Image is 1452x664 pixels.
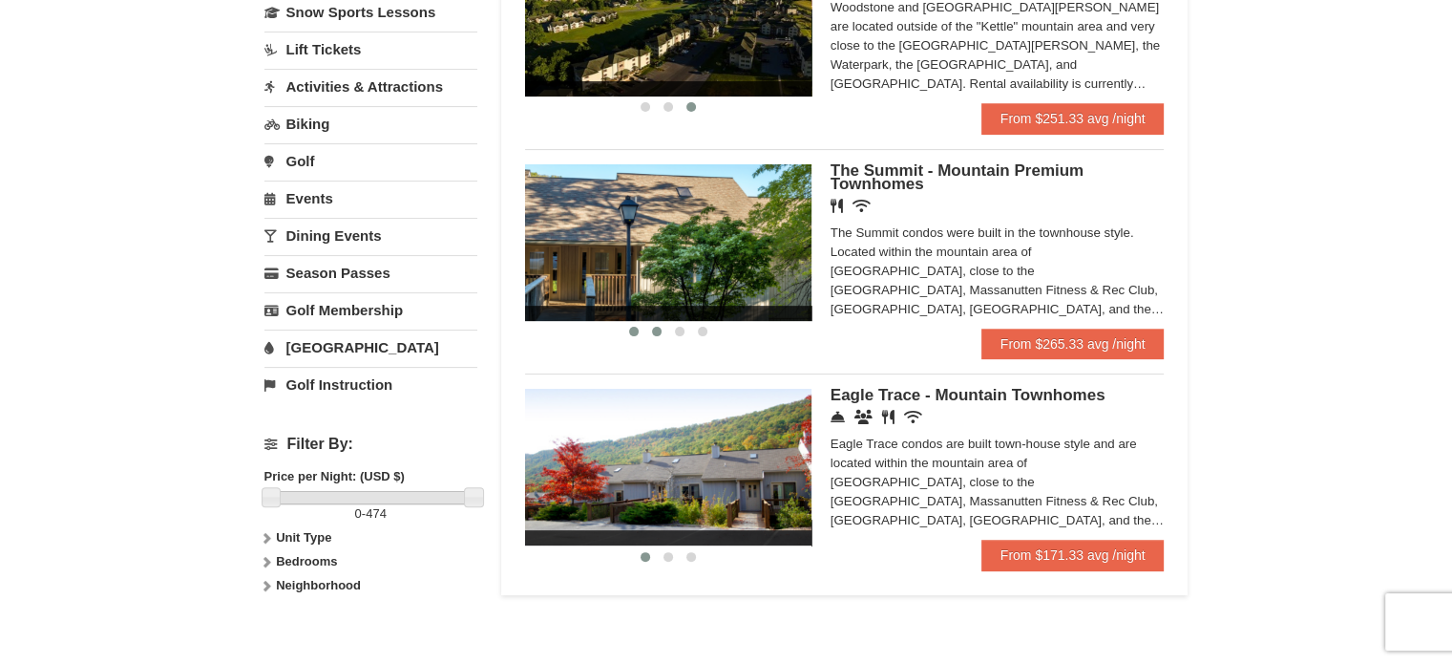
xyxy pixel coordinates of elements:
[264,218,477,253] a: Dining Events
[854,410,873,424] i: Conference Facilities
[264,106,477,141] a: Biking
[276,578,361,592] strong: Neighborhood
[276,530,331,545] strong: Unit Type
[882,410,894,424] i: Restaurant
[264,32,477,67] a: Lift Tickets
[264,367,477,402] a: Golf Instruction
[981,540,1165,570] a: From $171.33 avg /night
[831,199,843,213] i: Restaurant
[831,161,1084,193] span: The Summit - Mountain Premium Townhomes
[276,554,337,568] strong: Bedrooms
[831,410,845,424] i: Concierge Desk
[264,255,477,290] a: Season Passes
[981,103,1165,134] a: From $251.33 avg /night
[981,329,1165,359] a: From $265.33 avg /night
[264,181,477,216] a: Events
[355,506,362,521] span: 0
[264,143,477,179] a: Golf
[264,69,477,104] a: Activities & Attractions
[852,199,871,213] i: Wireless Internet (free)
[831,224,1165,319] div: The Summit condos were built in the townhouse style. Located within the mountain area of [GEOGRAP...
[264,292,477,328] a: Golf Membership
[831,386,1105,404] span: Eagle Trace - Mountain Townhomes
[264,504,477,524] label: -
[904,410,922,424] i: Wireless Internet (free)
[831,435,1165,530] div: Eagle Trace condos are built town-house style and are located within the mountain area of [GEOGRA...
[264,330,477,365] a: [GEOGRAPHIC_DATA]
[264,469,405,483] strong: Price per Night: (USD $)
[264,436,477,453] h4: Filter By:
[366,506,387,521] span: 474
